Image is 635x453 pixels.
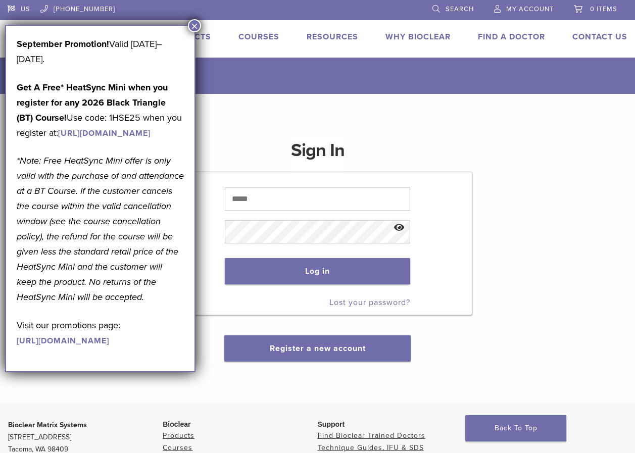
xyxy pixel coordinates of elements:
a: Register a new account [270,343,366,354]
em: *Note: Free HeatSync Mini offer is only valid with the purchase of and attendance at a BT Course.... [17,155,184,303]
p: Valid [DATE]–[DATE]. [17,36,184,67]
button: Close [188,19,201,32]
a: Resources [307,32,358,42]
a: Lost your password? [329,297,410,308]
span: Bioclear [163,420,190,428]
button: Register a new account [224,335,410,362]
a: [URL][DOMAIN_NAME] [58,128,151,138]
span: Support [318,420,345,428]
p: Use code: 1HSE25 when you register at: [17,80,184,140]
a: Technique Guides, IFU & SDS [318,443,424,452]
p: Visit our promotions page: [17,318,184,348]
a: Courses [238,32,279,42]
a: [URL][DOMAIN_NAME] [17,336,109,346]
button: Show password [388,215,410,241]
span: My Account [506,5,554,13]
span: Search [446,5,474,13]
a: Back To Top [465,415,566,441]
a: Find A Doctor [478,32,545,42]
a: Find Bioclear Trained Doctors [318,431,425,440]
b: September Promotion! [17,38,109,49]
strong: Bioclear Matrix Systems [8,421,87,429]
a: Products [163,431,194,440]
span: 0 items [590,5,617,13]
button: Log in [225,258,410,284]
a: Courses [163,443,192,452]
h1: Sign In [291,138,345,171]
h1: My Account [32,58,627,94]
a: Contact Us [572,32,627,42]
a: Why Bioclear [385,32,451,42]
strong: Get A Free* HeatSync Mini when you register for any 2026 Black Triangle (BT) Course! [17,82,168,123]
